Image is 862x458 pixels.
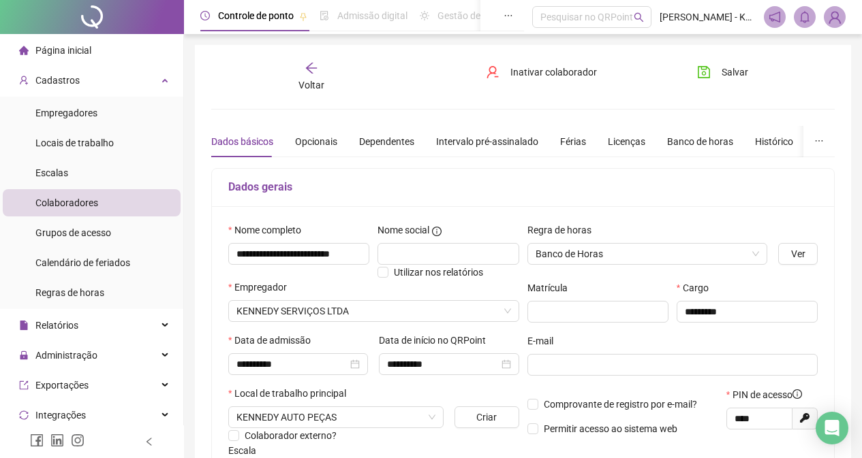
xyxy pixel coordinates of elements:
label: Regra de horas [527,223,600,238]
label: Nome completo [228,223,310,238]
label: Data de início no QRPoint [379,333,495,348]
span: arrow-left [305,61,318,75]
span: ellipsis [504,11,513,20]
span: home [19,46,29,55]
span: notification [769,11,781,23]
span: Calendário de feriados [35,257,130,268]
div: Intervalo pré-assinalado [436,134,538,149]
button: Criar [455,406,519,428]
span: user-delete [486,65,499,79]
button: Salvar [687,61,758,83]
span: Inativar colaborador [510,65,597,80]
span: Banco de Horas [536,244,760,264]
span: pushpin [299,12,307,20]
span: Voltar [298,80,324,91]
span: Página inicial [35,45,91,56]
div: Licenças [608,134,645,149]
span: lock [19,350,29,360]
span: Integrações [35,410,86,421]
div: Histórico [755,134,793,149]
span: user-add [19,76,29,85]
h5: Dados gerais [228,179,818,195]
button: ellipsis [803,126,835,157]
div: Opcionais [295,134,337,149]
span: Ver [791,246,805,261]
div: Open Intercom Messenger [816,412,848,444]
span: clock-circle [200,11,210,20]
label: Escala [228,443,265,458]
span: Relatórios [35,320,78,331]
span: Controle de ponto [218,10,294,21]
span: Colaborador externo? [245,430,337,441]
span: Salvar [722,65,748,80]
span: info-circle [792,389,802,399]
span: PIN de acesso [733,387,802,402]
button: Inativar colaborador [476,61,607,83]
span: Colaboradores [35,197,98,208]
div: Dependentes [359,134,414,149]
span: save [697,65,711,79]
span: AVENIDA ENFERMEIRO JOSE EVANGELISTA DE VASCONCELOS/N837A/TIANGUA-CE [236,407,435,427]
label: Data de admissão [228,333,320,348]
span: file-done [320,11,329,20]
span: Regras de horas [35,287,104,298]
span: instagram [71,434,84,447]
label: Empregador [228,280,296,295]
span: Escalas [35,167,68,178]
span: Locais de trabalho [35,137,114,148]
img: 93646 [825,7,845,27]
span: KENNEDY SERVIÇOS LTDA [236,301,511,321]
div: Banco de horas [667,134,733,149]
span: export [19,380,29,390]
span: Criar [476,410,497,425]
span: search [634,12,644,22]
span: Admissão digital [337,10,407,21]
span: Cadastros [35,75,80,86]
button: Ver [778,243,818,265]
span: Empregadores [35,108,97,118]
div: Férias [560,134,586,149]
span: Exportações [35,380,89,391]
span: left [144,437,154,446]
span: [PERSON_NAME] - KENNEDY SERVIÇOS LTDA [660,10,756,24]
div: Dados básicos [211,134,273,149]
label: Local de trabalho principal [228,386,355,401]
span: Nome social [378,223,429,238]
label: E-mail [527,333,562,348]
span: Grupos de acesso [35,227,111,238]
span: bell [799,11,811,23]
span: linkedin [50,434,64,447]
span: ellipsis [814,136,824,146]
label: Matrícula [527,280,576,295]
span: Utilizar nos relatórios [394,267,483,278]
span: Permitir acesso ao sistema web [544,423,677,434]
span: sun [420,11,429,20]
span: Comprovante de registro por e-mail? [544,399,697,410]
span: info-circle [432,227,442,236]
span: file [19,321,29,330]
span: facebook [30,434,44,447]
label: Cargo [677,280,718,295]
span: sync [19,410,29,420]
span: Administração [35,350,97,361]
span: Gestão de férias [437,10,506,21]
